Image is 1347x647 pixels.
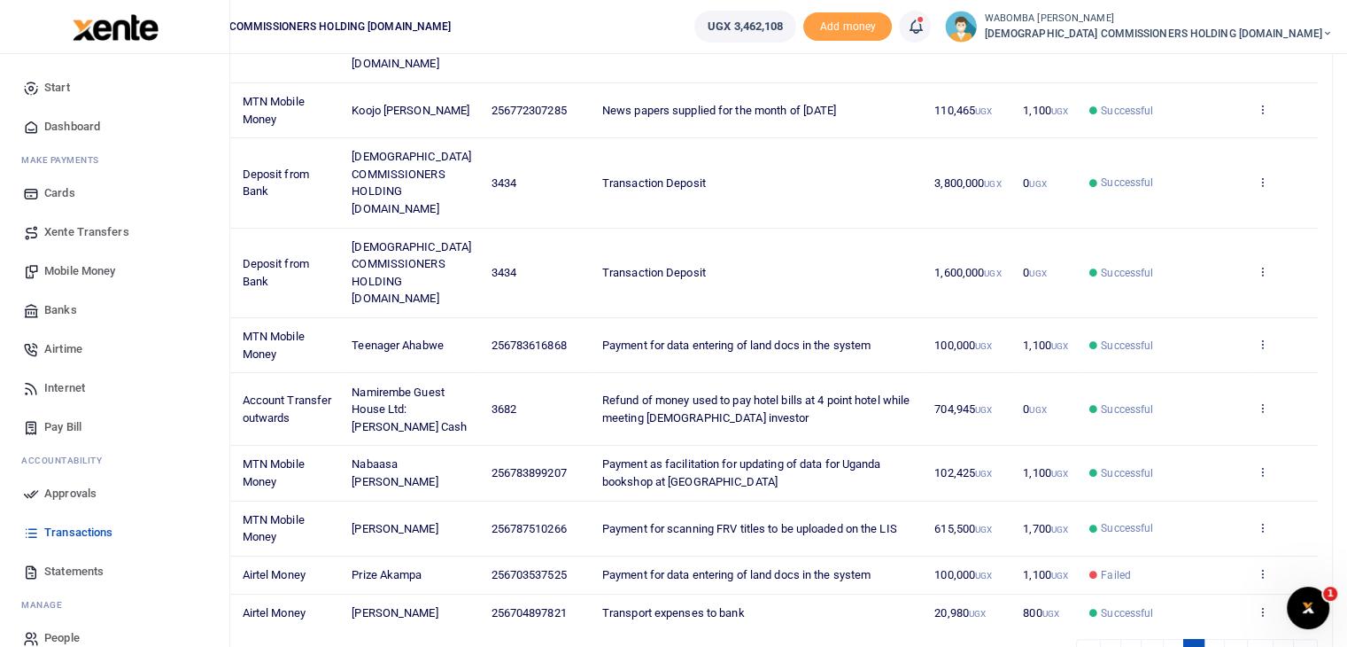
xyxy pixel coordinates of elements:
[934,339,992,352] span: 100,000
[14,291,215,330] a: Banks
[1101,265,1153,281] span: Successful
[14,591,215,619] li: M
[352,522,437,535] span: [PERSON_NAME]
[975,469,992,479] small: UGX
[243,330,305,361] span: MTN Mobile Money
[1323,587,1337,601] span: 1
[934,402,992,416] span: 704,945
[44,301,77,319] span: Banks
[352,150,471,215] span: [DEMOGRAPHIC_DATA] COMMISSIONERS HOLDING [DOMAIN_NAME]
[975,525,992,534] small: UGX
[803,12,892,42] li: Toup your wallet
[14,513,215,552] a: Transactions
[44,563,104,581] span: Statements
[934,176,1001,190] span: 3,800,000
[1101,520,1153,536] span: Successful
[984,269,1001,278] small: UGX
[1101,567,1131,583] span: Failed
[602,606,745,620] span: Transport expenses to bank
[491,176,515,190] span: 3434
[14,474,215,513] a: Approvals
[602,522,897,535] span: Payment for scanning FRV titles to be uploaded on the LIS
[14,68,215,107] a: Start
[969,609,986,619] small: UGX
[44,524,112,542] span: Transactions
[14,330,215,369] a: Airtime
[352,457,437,488] span: Nabaasa [PERSON_NAME]
[243,168,309,199] span: Deposit from Bank
[243,568,306,581] span: Airtel Money
[1023,266,1046,279] span: 0
[44,485,97,503] span: Approvals
[352,339,444,352] span: Teenager Ahabwe
[44,629,80,647] span: People
[491,339,566,352] span: 256783616868
[44,79,70,97] span: Start
[803,12,892,42] span: Add money
[1101,605,1153,621] span: Successful
[106,19,458,35] span: [DEMOGRAPHIC_DATA] COMMISSIONERS HOLDING [DOMAIN_NAME]
[30,153,99,167] span: ake Payments
[602,176,706,190] span: Transaction Deposit
[984,12,1333,27] small: WABOMBA [PERSON_NAME]
[975,405,992,415] small: UGX
[1023,104,1068,117] span: 1,100
[44,118,100,136] span: Dashboard
[243,95,305,126] span: MTN Mobile Money
[35,454,102,467] span: countability
[1101,103,1153,119] span: Successful
[1029,179,1046,189] small: UGX
[934,266,1001,279] span: 1,600,000
[602,457,881,488] span: Payment as facilitation for updating of data for Uganda bookshop at [GEOGRAPHIC_DATA]
[1287,587,1329,629] iframe: Intercom live chat
[708,18,783,35] span: UGX 3,462,108
[352,240,471,306] span: [DEMOGRAPHIC_DATA] COMMISSIONERS HOLDING [DOMAIN_NAME]
[1101,175,1153,191] span: Successful
[1101,465,1153,481] span: Successful
[491,568,566,581] span: 256703537525
[44,379,85,397] span: Internet
[1023,568,1068,581] span: 1,100
[934,568,992,581] span: 100,000
[491,606,566,620] span: 256704897821
[1051,469,1068,479] small: UGX
[1101,338,1153,354] span: Successful
[352,606,437,620] span: [PERSON_NAME]
[1041,609,1058,619] small: UGX
[934,522,992,535] span: 615,500
[934,606,986,620] span: 20,980
[491,466,566,479] span: 256783899207
[1023,466,1068,479] span: 1,100
[243,394,332,425] span: Account Transfer outwards
[975,341,992,351] small: UGX
[14,107,215,146] a: Dashboard
[71,19,159,33] a: logo-small logo-large logo-large
[975,106,992,116] small: UGX
[14,213,215,252] a: Xente Transfers
[491,402,515,416] span: 3682
[694,11,796,43] a: UGX 3,462,108
[984,26,1333,42] span: [DEMOGRAPHIC_DATA] COMMISSIONERS HOLDING [DOMAIN_NAME]
[73,14,159,41] img: logo-large
[1023,339,1068,352] span: 1,100
[14,408,215,447] a: Pay Bill
[1051,341,1068,351] small: UGX
[803,19,892,32] a: Add money
[1023,522,1068,535] span: 1,700
[687,11,803,43] li: Wallet ballance
[975,571,992,581] small: UGX
[934,466,992,479] span: 102,425
[1023,176,1046,190] span: 0
[243,457,305,488] span: MTN Mobile Money
[945,11,1333,43] a: profile-user WABOMBA [PERSON_NAME] [DEMOGRAPHIC_DATA] COMMISSIONERS HOLDING [DOMAIN_NAME]
[602,339,871,352] span: Payment for data entering of land docs in the system
[352,386,467,433] span: Namirembe Guest House Ltd: [PERSON_NAME] Cash
[243,606,306,620] span: Airtel Money
[352,104,469,117] span: Koojo [PERSON_NAME]
[1101,401,1153,417] span: Successful
[44,340,82,358] span: Airtime
[14,552,215,591] a: Statements
[44,262,115,280] span: Mobile Money
[14,146,215,174] li: M
[602,394,910,425] span: Refund of money used to pay hotel bills at 4 point hotel while meeting [DEMOGRAPHIC_DATA] investor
